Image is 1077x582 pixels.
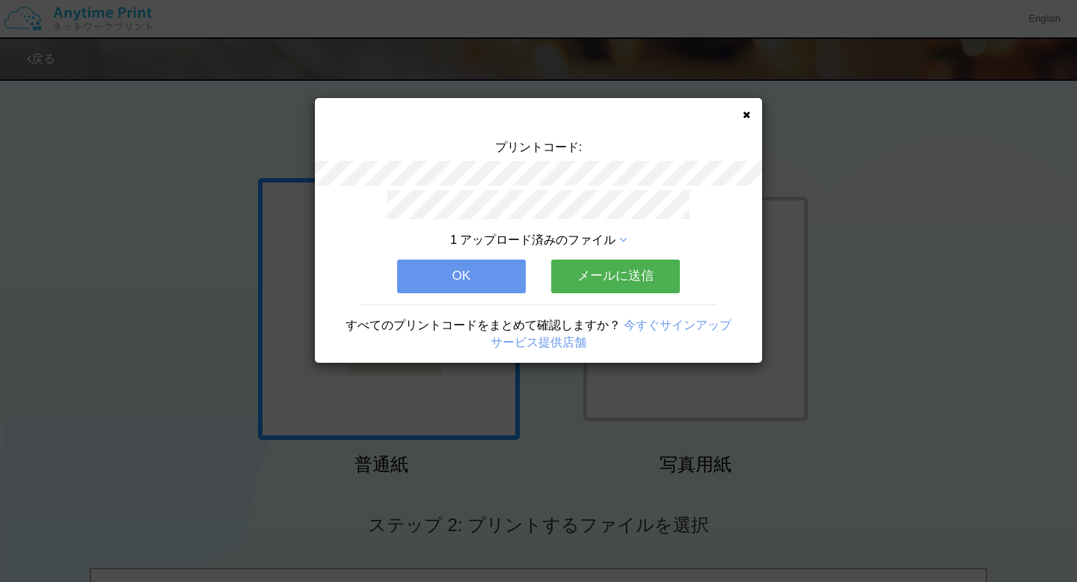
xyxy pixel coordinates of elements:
button: メールに送信 [551,260,680,292]
span: すべてのプリントコードをまとめて確認しますか？ [346,319,621,331]
a: 今すぐサインアップ [624,319,731,331]
span: プリントコード: [495,141,582,153]
span: 1 アップロード済みのファイル [450,233,616,246]
button: OK [397,260,526,292]
a: サービス提供店舗 [491,336,586,349]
